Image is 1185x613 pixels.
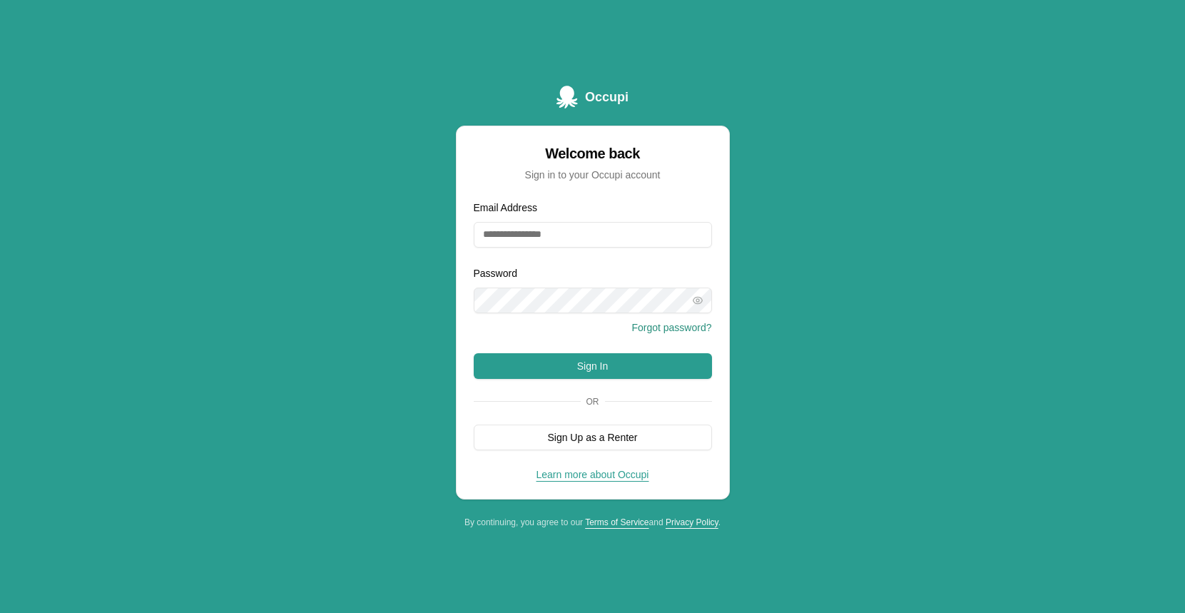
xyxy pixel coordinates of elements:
button: Forgot password? [631,320,711,335]
span: Occupi [585,87,629,107]
a: Learn more about Occupi [536,469,649,480]
div: By continuing, you agree to our and . [456,517,730,528]
span: Or [581,396,605,407]
a: Privacy Policy [666,517,718,527]
a: Occupi [556,86,629,108]
button: Sign In [474,353,712,379]
div: Welcome back [474,143,712,163]
a: Terms of Service [585,517,649,527]
label: Password [474,268,517,279]
label: Email Address [474,202,537,213]
button: Sign Up as a Renter [474,425,712,450]
div: Sign in to your Occupi account [474,168,712,182]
